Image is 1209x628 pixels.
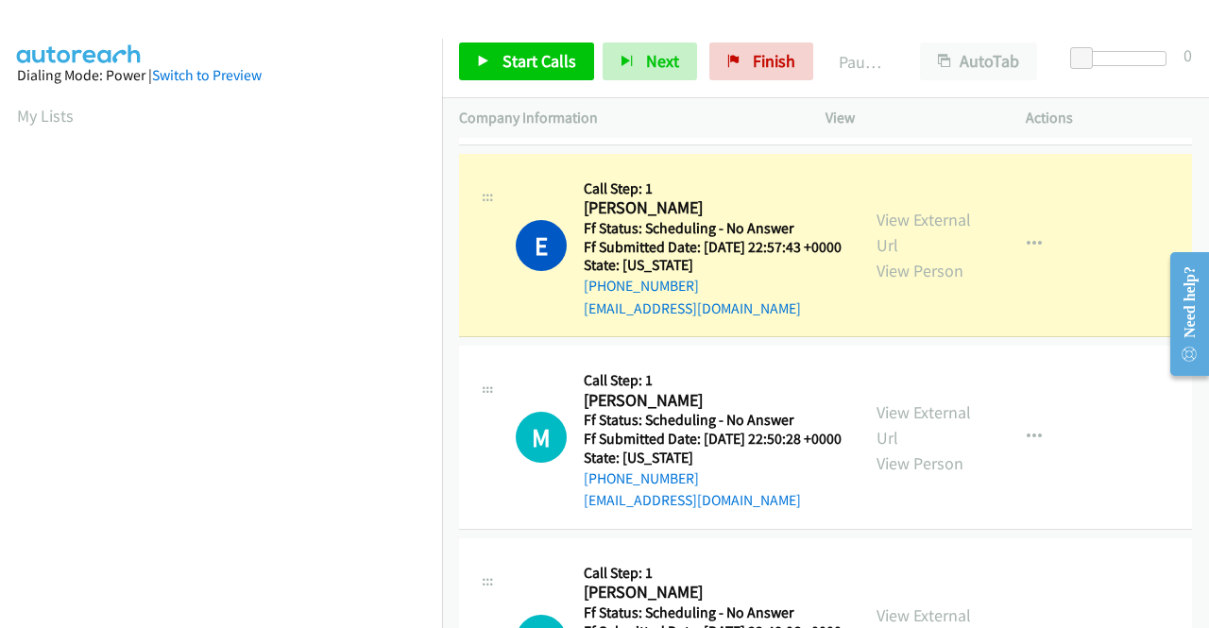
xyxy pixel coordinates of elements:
[584,371,842,390] h5: Call Step: 1
[584,179,842,198] h5: Call Step: 1
[1183,42,1192,68] div: 0
[584,277,699,295] a: [PHONE_NUMBER]
[709,42,813,80] a: Finish
[1026,107,1192,129] p: Actions
[826,107,992,129] p: View
[877,260,963,281] a: View Person
[920,42,1037,80] button: AutoTab
[877,401,971,449] a: View External Url
[584,449,842,467] h5: State: [US_STATE]
[877,452,963,474] a: View Person
[17,64,425,87] div: Dialing Mode: Power |
[17,105,74,127] a: My Lists
[584,564,843,583] h5: Call Step: 1
[152,66,262,84] a: Switch to Preview
[839,49,886,75] p: Paused
[516,412,567,463] div: The call is yet to be attempted
[584,299,801,317] a: [EMAIL_ADDRESS][DOMAIN_NAME]
[646,50,679,72] span: Next
[603,42,697,80] button: Next
[516,412,567,463] h1: M
[584,256,842,275] h5: State: [US_STATE]
[584,238,842,257] h5: Ff Submitted Date: [DATE] 22:57:43 +0000
[584,430,842,449] h5: Ff Submitted Date: [DATE] 22:50:28 +0000
[459,107,792,129] p: Company Information
[753,50,795,72] span: Finish
[459,42,594,80] a: Start Calls
[1155,239,1209,389] iframe: Resource Center
[502,50,576,72] span: Start Calls
[584,469,699,487] a: [PHONE_NUMBER]
[516,220,567,271] h1: E
[1080,51,1166,66] div: Delay between calls (in seconds)
[584,582,836,603] h2: [PERSON_NAME]
[877,209,971,256] a: View External Url
[584,197,836,219] h2: [PERSON_NAME]
[584,411,842,430] h5: Ff Status: Scheduling - No Answer
[584,219,842,238] h5: Ff Status: Scheduling - No Answer
[584,603,843,622] h5: Ff Status: Scheduling - No Answer
[584,491,801,509] a: [EMAIL_ADDRESS][DOMAIN_NAME]
[584,390,836,412] h2: [PERSON_NAME]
